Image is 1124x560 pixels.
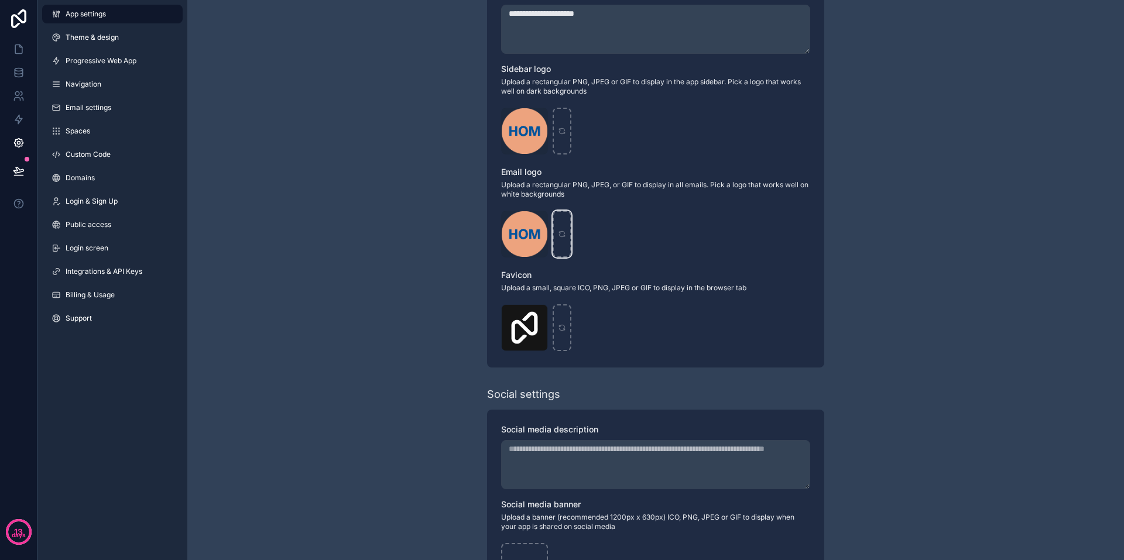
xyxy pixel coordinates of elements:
[66,9,106,19] span: App settings
[501,513,810,531] span: Upload a banner (recommended 1200px x 630px) ICO, PNG, JPEG or GIF to display when your app is sh...
[501,424,598,434] span: Social media description
[66,314,92,323] span: Support
[66,150,111,159] span: Custom Code
[66,33,119,42] span: Theme & design
[42,51,183,70] a: Progressive Web App
[42,5,183,23] a: App settings
[66,80,101,89] span: Navigation
[42,122,183,140] a: Spaces
[42,98,183,117] a: Email settings
[66,290,115,300] span: Billing & Usage
[66,103,111,112] span: Email settings
[42,215,183,234] a: Public access
[66,126,90,136] span: Spaces
[501,499,581,509] span: Social media banner
[66,173,95,183] span: Domains
[501,167,542,177] span: Email logo
[42,169,183,187] a: Domains
[42,262,183,281] a: Integrations & API Keys
[42,28,183,47] a: Theme & design
[42,75,183,94] a: Navigation
[66,243,108,253] span: Login screen
[42,192,183,211] a: Login & Sign Up
[66,267,142,276] span: Integrations & API Keys
[501,64,551,74] span: Sidebar logo
[42,286,183,304] a: Billing & Usage
[66,220,111,229] span: Public access
[12,531,26,540] p: days
[42,239,183,257] a: Login screen
[42,145,183,164] a: Custom Code
[66,197,118,206] span: Login & Sign Up
[501,283,810,293] span: Upload a small, square ICO, PNG, JPEG or GIF to display in the browser tab
[501,180,810,199] span: Upload a rectangular PNG, JPEG, or GIF to display in all emails. Pick a logo that works well on w...
[42,309,183,328] a: Support
[501,77,810,96] span: Upload a rectangular PNG, JPEG or GIF to display in the app sidebar. Pick a logo that works well ...
[66,56,136,66] span: Progressive Web App
[501,270,532,280] span: Favicon
[14,526,23,538] p: 13
[487,386,560,403] div: Social settings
